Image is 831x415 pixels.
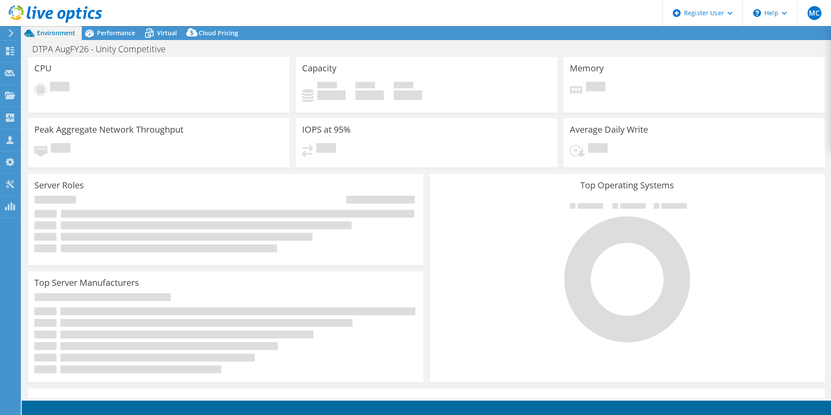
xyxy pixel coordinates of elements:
[436,181,818,190] h3: Top Operating Systems
[199,29,238,37] span: Cloud Pricing
[394,90,422,100] h4: 0 GiB
[753,9,761,17] svg: \n
[34,64,52,73] h3: CPU
[34,278,139,288] h3: Top Server Manufacturers
[588,143,608,155] span: Pending
[50,82,70,94] span: Pending
[51,143,70,155] span: Pending
[570,125,648,134] h3: Average Daily Write
[317,90,346,100] h4: 0 GiB
[356,90,384,100] h4: 0 GiB
[394,82,413,90] span: Total
[34,181,84,190] h3: Server Roles
[316,143,336,155] span: Pending
[97,29,135,37] span: Performance
[317,82,337,90] span: Used
[34,125,183,134] h3: Peak Aggregate Network Throughput
[586,82,605,94] span: Pending
[356,82,375,90] span: Free
[570,64,604,73] h3: Memory
[28,44,179,54] h1: DTPA AugFY26 - Unity Competitive
[37,29,75,37] span: Environment
[302,125,351,134] h3: IOPS at 95%
[157,29,177,37] span: Virtual
[302,64,336,73] h3: Capacity
[808,6,821,20] span: MC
